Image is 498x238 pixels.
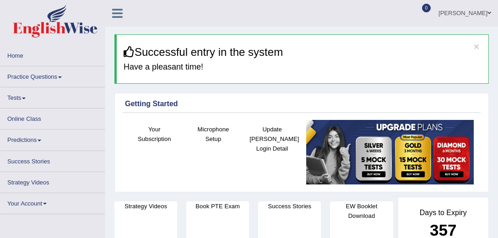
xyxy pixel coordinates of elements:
[408,209,479,217] h4: Days to Expiry
[114,201,177,211] h4: Strategy Videos
[0,87,105,105] a: Tests
[130,124,179,144] h4: Your Subscription
[189,124,238,144] h4: Microphone Setup
[0,151,105,169] a: Success Stories
[474,42,479,51] button: ×
[186,201,249,211] h4: Book PTE Exam
[0,66,105,84] a: Practice Questions
[247,124,297,153] h4: Update [PERSON_NAME] Login Detail
[0,108,105,126] a: Online Class
[306,120,474,185] img: small5.jpg
[330,201,393,221] h4: EW Booklet Download
[258,201,321,211] h4: Success Stories
[0,193,105,211] a: Your Account
[0,45,105,63] a: Home
[422,4,431,12] span: 0
[125,98,478,109] div: Getting Started
[0,172,105,190] a: Strategy Videos
[124,46,482,58] h3: Successful entry in the system
[0,130,105,147] a: Predictions
[124,63,482,72] h4: Have a pleasant time!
